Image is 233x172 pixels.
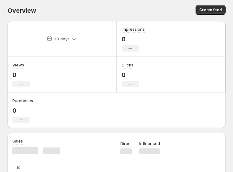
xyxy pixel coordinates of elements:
h3: Sales [12,138,23,144]
p: 0 [12,71,30,79]
span: Overview [7,7,36,14]
p: Direct [120,140,132,147]
h3: Clicks [122,62,133,68]
h3: Views [12,62,24,68]
p: 0 [122,35,145,43]
p: 0 [122,71,139,79]
h3: Impressions [122,26,145,32]
button: Create feed [196,5,226,15]
p: 0 [12,107,33,114]
h3: Purchases [12,97,33,104]
p: Influenced [139,140,160,147]
text: 10 [17,165,20,170]
p: 30 days [54,36,70,42]
span: Create feed [199,7,222,12]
